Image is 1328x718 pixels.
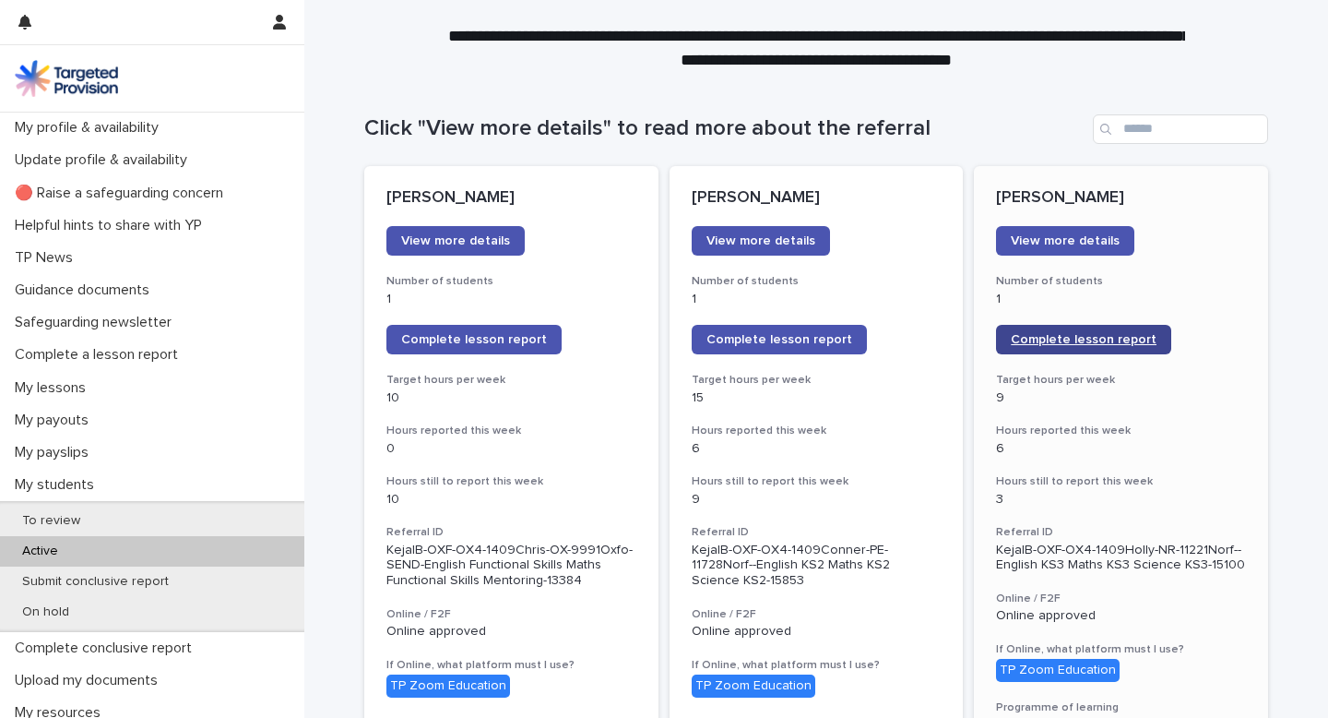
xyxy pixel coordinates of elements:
p: To review [7,513,95,529]
a: Complete lesson report [996,325,1171,354]
p: Submit conclusive report [7,574,184,590]
p: Update profile & availability [7,151,202,169]
div: TP Zoom Education [996,659,1120,682]
h3: Hours still to report this week [996,474,1246,489]
h3: Referral ID [996,525,1246,540]
h3: Referral ID [692,525,942,540]
h1: Click "View more details" to read more about the referral [364,115,1085,142]
h3: Hours still to report this week [692,474,942,489]
p: KejalB-OXF-OX4-1409Chris-OX-9991Oxfo-SEND-English Functional Skills Maths Functional Skills Mento... [386,543,636,589]
div: TP Zoom Education [692,675,815,698]
p: 9 [996,390,1246,406]
h3: Target hours per week [386,373,636,388]
p: 0 [386,441,636,457]
h3: If Online, what platform must I use? [386,658,636,673]
span: View more details [1011,234,1120,247]
p: KejalB-OXF-OX4-1409Conner-PE-11728Norf--English KS2 Maths KS2 Science KS2-15853 [692,543,942,589]
p: [PERSON_NAME] [692,188,942,209]
h3: Online / F2F [692,607,942,622]
p: 1 [386,292,636,307]
a: View more details [386,226,525,256]
h3: Number of students [692,274,942,289]
h3: Hours still to report this week [386,474,636,489]
a: Complete lesson report [692,325,867,354]
h3: Target hours per week [692,373,942,388]
p: 1 [996,292,1246,307]
span: Complete lesson report [1011,333,1156,346]
h3: Hours reported this week [692,424,942,438]
h3: Online / F2F [996,592,1246,606]
p: 6 [996,441,1246,457]
p: 3 [996,492,1246,508]
p: 15 [692,390,942,406]
p: Safeguarding newsletter [7,314,186,331]
h3: Programme of learning [996,700,1246,715]
p: 6 [692,441,942,457]
img: M5nRWzHhSzIhMunXDL62 [15,60,118,97]
p: Guidance documents [7,281,164,299]
h3: Hours reported this week [386,424,636,438]
h3: Online / F2F [386,607,636,622]
p: 🔴 Raise a safeguarding concern [7,185,238,202]
h3: Hours reported this week [996,424,1246,438]
h3: Target hours per week [996,373,1246,388]
span: View more details [401,234,510,247]
p: Active [7,544,73,559]
p: My payslips [7,444,103,461]
p: Online approved [996,608,1246,624]
p: [PERSON_NAME] [386,188,636,209]
div: TP Zoom Education [386,675,510,698]
p: Complete conclusive report [7,640,207,657]
p: Online approved [386,624,636,640]
p: 1 [692,292,942,307]
p: 10 [386,492,636,508]
p: My payouts [7,412,103,429]
p: 9 [692,492,942,508]
p: KejalB-OXF-OX4-1409Holly-NR-11221Norf--English KS3 Maths KS3 Science KS3-15100 [996,543,1246,574]
a: View more details [996,226,1134,256]
p: My students [7,476,109,494]
span: Complete lesson report [401,333,547,346]
p: Complete a lesson report [7,346,193,364]
p: My profile & availability [7,119,173,137]
p: TP News [7,249,88,267]
h3: If Online, what platform must I use? [692,658,942,673]
h3: If Online, what platform must I use? [996,642,1246,657]
p: [PERSON_NAME] [996,188,1246,209]
a: Complete lesson report [386,325,562,354]
span: View more details [706,234,815,247]
h3: Number of students [386,274,636,289]
span: Complete lesson report [706,333,852,346]
p: Helpful hints to share with YP [7,217,217,234]
p: My lessons [7,379,101,397]
input: Search [1093,114,1268,144]
p: Online approved [692,624,942,640]
p: On hold [7,604,84,620]
h3: Referral ID [386,525,636,540]
p: 10 [386,390,636,406]
a: View more details [692,226,830,256]
p: Upload my documents [7,672,172,689]
h3: Number of students [996,274,1246,289]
